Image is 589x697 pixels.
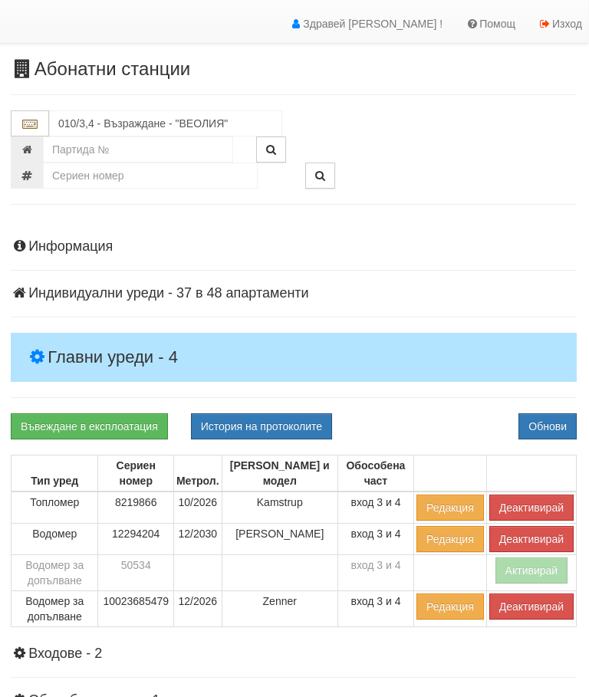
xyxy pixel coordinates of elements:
th: [PERSON_NAME] и модел [222,455,337,492]
td: вход 3 и 4 [337,555,413,591]
td: вход 3 и 4 [337,524,413,555]
input: Партида № [43,136,233,163]
button: История на протоколите [191,413,332,439]
td: 50534 [98,555,173,591]
button: Деактивирай [489,593,574,620]
th: Обособена част [337,455,413,492]
input: Сериен номер [43,163,258,189]
a: Помощ [454,5,527,43]
h4: Входове - 2 [11,646,577,662]
h4: Главни уреди - 4 [11,333,577,382]
td: Zenner [222,591,337,627]
td: вход 3 и 4 [337,591,413,627]
a: Здравей [PERSON_NAME] ! [278,5,454,43]
td: 12/2030 [173,524,222,555]
th: Тип уред [12,455,98,492]
button: Редакция [416,495,484,521]
th: Сериен номер [98,455,173,492]
td: вход 3 и 4 [337,492,413,524]
a: Въвеждане в експлоатация [11,413,168,439]
td: 12/2026 [173,591,222,627]
button: Активирай [495,557,568,584]
button: Редакция [416,526,484,552]
td: Водомер за допълване [12,591,98,627]
td: 8219866 [98,492,173,524]
td: Топломер [12,492,98,524]
td: Водомер за допълване [12,555,98,591]
td: 12294204 [98,524,173,555]
input: Абонатна станция [49,110,282,136]
h4: Информация [11,239,577,255]
td: [PERSON_NAME] [222,524,337,555]
h4: Индивидуални уреди - 37 в 48 апартаменти [11,286,577,301]
button: Редакция [416,593,484,620]
td: Водомер [12,524,98,555]
td: Kamstrup [222,492,337,524]
button: Деактивирай [489,495,574,521]
th: Метрол. [173,455,222,492]
td: 10023685479 [98,591,173,627]
h3: Абонатни станции [11,59,577,79]
button: Деактивирай [489,526,574,552]
td: 10/2026 [173,492,222,524]
button: Обнови [518,413,577,439]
